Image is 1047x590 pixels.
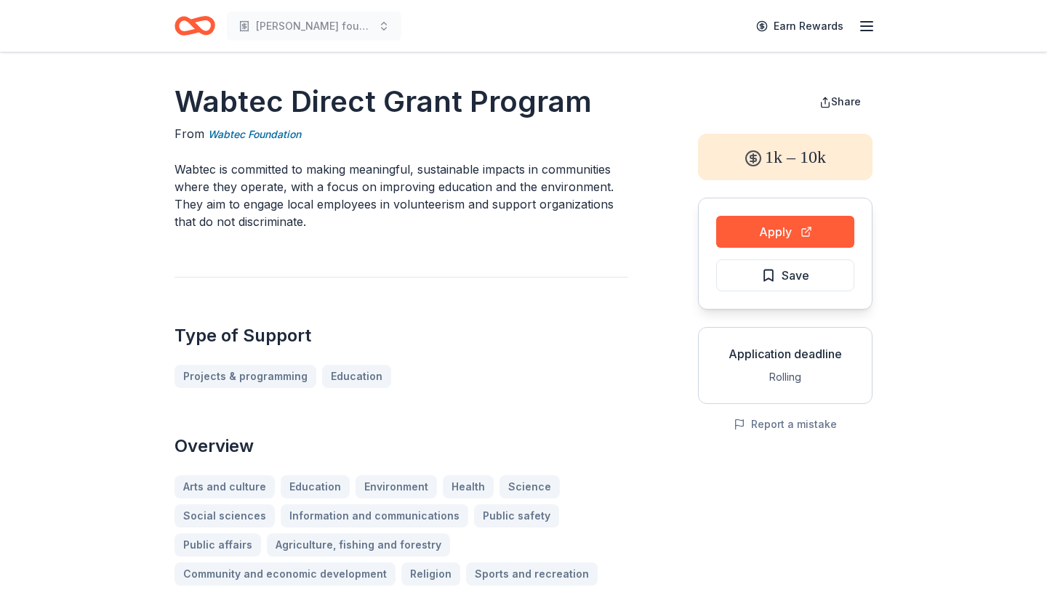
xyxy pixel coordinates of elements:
h1: Wabtec Direct Grant Program [174,81,628,122]
button: Apply [716,216,854,248]
button: Save [716,259,854,291]
a: Wabtec Foundation [208,126,301,143]
a: Education [322,365,391,388]
a: Projects & programming [174,365,316,388]
button: Report a mistake [734,416,837,433]
a: Earn Rewards [747,13,852,39]
div: Application deadline [710,345,860,363]
span: Share [831,95,861,108]
a: Home [174,9,215,43]
span: [PERSON_NAME] foundation Grant [256,17,372,35]
h2: Type of Support [174,324,628,347]
div: 1k – 10k [698,134,872,180]
button: Share [808,87,872,116]
p: Wabtec is committed to making meaningful, sustainable impacts in communities where they operate, ... [174,161,628,230]
div: From [174,125,628,143]
h2: Overview [174,435,628,458]
div: Rolling [710,368,860,386]
button: [PERSON_NAME] foundation Grant [227,12,401,41]
span: Save [782,266,809,285]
